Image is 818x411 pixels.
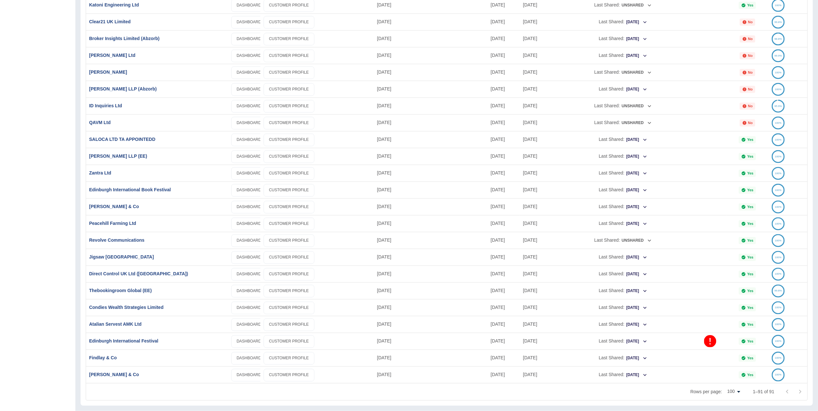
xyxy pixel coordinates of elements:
div: 04 Aug 2025 [374,114,487,131]
a: DASHBOARD [231,167,267,180]
div: 31 Jul 2025 [374,198,487,215]
div: Last Shared: [555,316,691,333]
a: CUSTOMER PROFILE [264,83,314,96]
a: DASHBOARD [231,33,267,46]
p: No [748,37,753,41]
a: [PERSON_NAME] LLP (EE) [89,154,147,159]
a: DASHBOARD [231,184,267,197]
div: Last Shared: [555,148,691,165]
div: 04 Aug 2025 [374,64,487,81]
a: DASHBOARD [231,117,267,130]
div: Last Shared: [555,182,691,198]
div: Not all required reports for this customer were uploaded for the latest usage month. [740,103,756,110]
text: 100% [775,374,781,376]
p: Yes [747,222,753,226]
button: [DATE] [626,85,648,95]
div: 27 Jul 2025 [487,249,520,266]
text: 98.8% [775,37,782,40]
div: 27 Jul 2025 [487,165,520,182]
div: 04 Aug 2025 [374,14,487,30]
p: No [748,121,753,125]
button: [DATE] [626,202,648,212]
div: 22 Jul 2025 [374,333,487,350]
div: 01 Aug 2025 [374,148,487,165]
div: 23 Jul 2025 [487,266,520,282]
text: 100% [775,88,781,91]
div: 25 Jul 2025 [374,299,487,316]
text: 100% [775,222,781,225]
button: Unshared [621,101,652,111]
a: [PERSON_NAME] [89,70,127,75]
div: 31 Jul 2025 [487,30,520,47]
p: Yes [747,256,753,259]
div: Not all required reports for this customer were uploaded for the latest usage month. [740,52,756,59]
div: Not all required reports for this customer were uploaded for the latest usage month. [740,19,756,26]
a: QAVM Ltd [89,120,111,125]
div: 31 Jul 2025 [487,114,520,131]
a: CUSTOMER PROFILE [264,285,314,298]
div: Last Shared: [555,165,691,182]
text: 100% [775,155,781,158]
div: 12 Feb 2024 [520,282,552,299]
div: 04 Jul 2023 [520,165,552,182]
div: 30 Jul 2025 [374,232,487,249]
div: 04 Jul 2023 [520,299,552,316]
div: Last Shared: [555,115,691,131]
a: Thebookingroom Global (EE) [89,288,152,293]
a: CUSTOMER PROFILE [264,352,314,365]
div: 27 Jul 2025 [487,215,520,232]
a: CUSTOMER PROFILE [264,201,314,214]
div: 26 Apr 2024 [520,30,552,47]
div: 21 Jul 2025 [487,316,520,333]
div: 18 Apr 2025 [520,131,552,148]
text: 99.8% [775,21,782,24]
p: Yes [747,4,753,7]
p: No [748,88,753,91]
div: 31 Jul 2025 [374,182,487,198]
a: CUSTOMER PROFILE [264,33,314,46]
button: [DATE] [626,370,648,380]
button: Unshared [621,1,652,11]
div: 10 Jul 2025 [374,366,487,383]
text: 99.9% [775,54,782,57]
text: 100% [775,189,781,192]
a: CUSTOMER PROFILE [264,251,314,264]
div: 04 Jul 2023 [520,182,552,198]
a: CUSTOMER PROFILE [264,16,314,29]
div: 04 Aug 2025 [374,30,487,47]
text: 100% [775,239,781,242]
div: Not all required reports for this customer were uploaded for the latest usage month. [740,69,756,76]
div: Last Shared: [555,47,691,64]
div: 04 Jul 2023 [520,350,552,366]
a: CUSTOMER PROFILE [264,218,314,230]
a: CUSTOMER PROFILE [264,319,314,331]
a: DASHBOARD [231,134,267,146]
div: 04 Jul 2023 [520,249,552,266]
div: 04 Jul 2023 [520,266,552,282]
div: 23 Jul 2025 [487,282,520,299]
button: [DATE] [626,353,648,364]
div: 08 Apr 2025 [520,98,552,114]
div: 31 Jul 2025 [487,47,520,64]
button: [DATE] [626,303,648,313]
a: Clear21 UK Limited [89,19,131,25]
p: No [748,20,753,24]
div: Last Shared: [555,350,691,366]
a: [PERSON_NAME] & Co [89,372,139,377]
div: Not all required reports for this customer were uploaded for the latest usage month. [740,36,756,43]
div: 26 Apr 2024 [520,81,552,98]
div: Last Shared: [555,81,691,98]
a: DASHBOARD [231,268,267,281]
p: No [748,54,753,58]
button: [DATE] [626,269,648,279]
div: 04 Jul 2023 [520,333,552,350]
a: CUSTOMER PROFILE [264,335,314,348]
div: 14 Jul 2025 [374,350,487,366]
a: SALOCA LTD TA APPOINTEDD [89,137,156,142]
button: [DATE] [626,185,648,195]
a: [PERSON_NAME] LLP (Abzorb) [89,87,157,92]
text: 100% [775,71,781,74]
a: Katoni Engineering Ltd [89,3,139,8]
text: 100% [775,121,781,124]
div: 04 Jul 2023 [520,148,552,165]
